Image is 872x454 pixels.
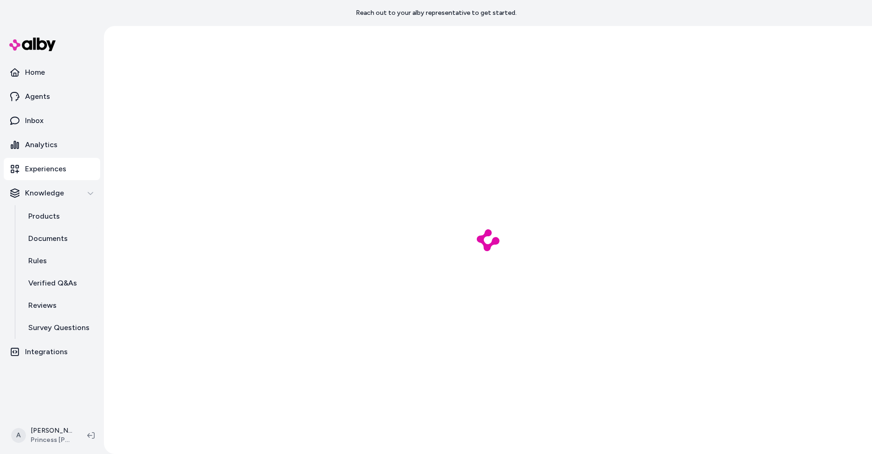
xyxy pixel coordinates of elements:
span: Princess [PERSON_NAME] USA [31,435,72,445]
img: alby Logo [9,38,56,51]
p: Survey Questions [28,322,90,333]
p: Home [25,67,45,78]
a: Reviews [19,294,100,317]
p: Rules [28,255,47,266]
p: [PERSON_NAME] [31,426,72,435]
button: A[PERSON_NAME]Princess [PERSON_NAME] USA [6,421,80,450]
p: Reach out to your alby representative to get started. [356,8,517,18]
a: Documents [19,227,100,250]
span: A [11,428,26,443]
a: Products [19,205,100,227]
p: Agents [25,91,50,102]
a: Home [4,61,100,84]
p: Integrations [25,346,68,357]
a: Rules [19,250,100,272]
a: Survey Questions [19,317,100,339]
p: Products [28,211,60,222]
a: Inbox [4,110,100,132]
p: Experiences [25,163,66,175]
p: Reviews [28,300,57,311]
p: Analytics [25,139,58,150]
a: Verified Q&As [19,272,100,294]
button: Knowledge [4,182,100,204]
p: Inbox [25,115,44,126]
a: Analytics [4,134,100,156]
a: Agents [4,85,100,108]
p: Knowledge [25,188,64,199]
p: Documents [28,233,68,244]
a: Integrations [4,341,100,363]
p: Verified Q&As [28,278,77,289]
a: Experiences [4,158,100,180]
